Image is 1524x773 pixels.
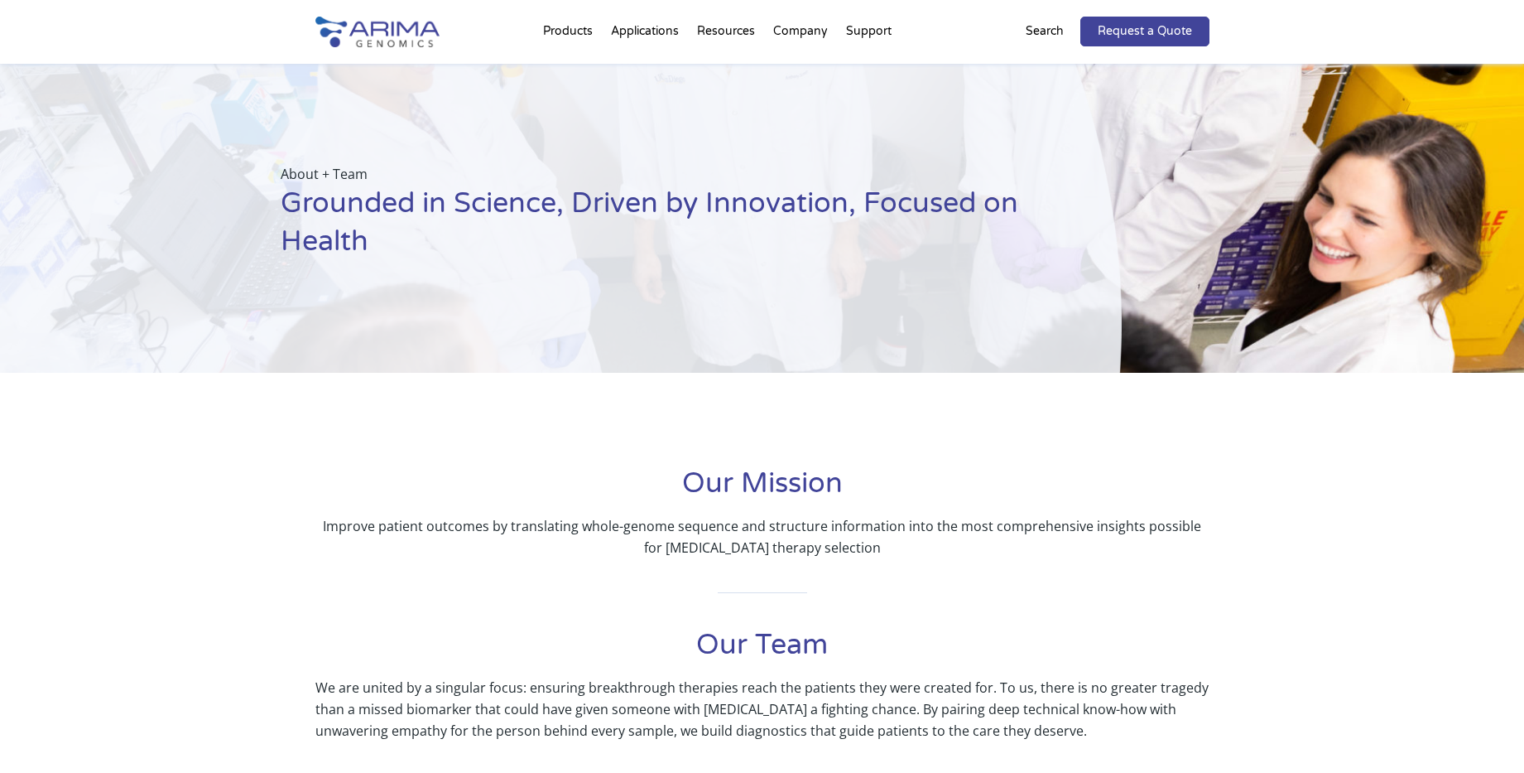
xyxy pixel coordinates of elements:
p: We are united by a singular focus: ensuring breakthrough therapies reach the patients they were c... [315,677,1209,742]
img: Arima-Genomics-logo [315,17,440,47]
a: Request a Quote [1080,17,1209,46]
p: About + Team [281,163,1040,185]
h1: Grounded in Science, Driven by Innovation, Focused on Health [281,185,1040,273]
p: Search [1026,21,1064,42]
h1: Our Mission [315,465,1209,515]
h1: Our Team [315,626,1209,677]
p: Improve patient outcomes by translating whole-genome sequence and structure information into the ... [315,515,1209,558]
